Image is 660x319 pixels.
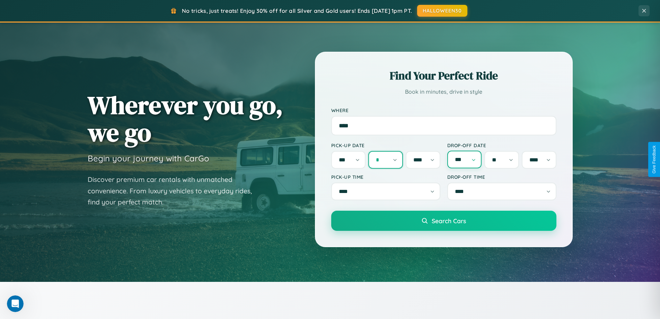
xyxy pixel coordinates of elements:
[88,174,261,208] p: Discover premium car rentals with unmatched convenience. From luxury vehicles to everyday rides, ...
[7,295,24,312] iframe: Intercom live chat
[182,7,412,14] span: No tricks, just treats! Enjoy 30% off for all Silver and Gold users! Ends [DATE] 1pm PT.
[331,107,556,113] label: Where
[331,87,556,97] p: Book in minutes, drive in style
[432,217,466,225] span: Search Cars
[88,153,209,163] h3: Begin your journey with CarGo
[447,142,556,148] label: Drop-off Date
[331,211,556,231] button: Search Cars
[331,68,556,83] h2: Find Your Perfect Ride
[417,5,467,17] button: HALLOWEEN30
[331,174,440,180] label: Pick-up Time
[331,142,440,148] label: Pick-up Date
[652,145,657,174] div: Give Feedback
[447,174,556,180] label: Drop-off Time
[88,91,283,146] h1: Wherever you go, we go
